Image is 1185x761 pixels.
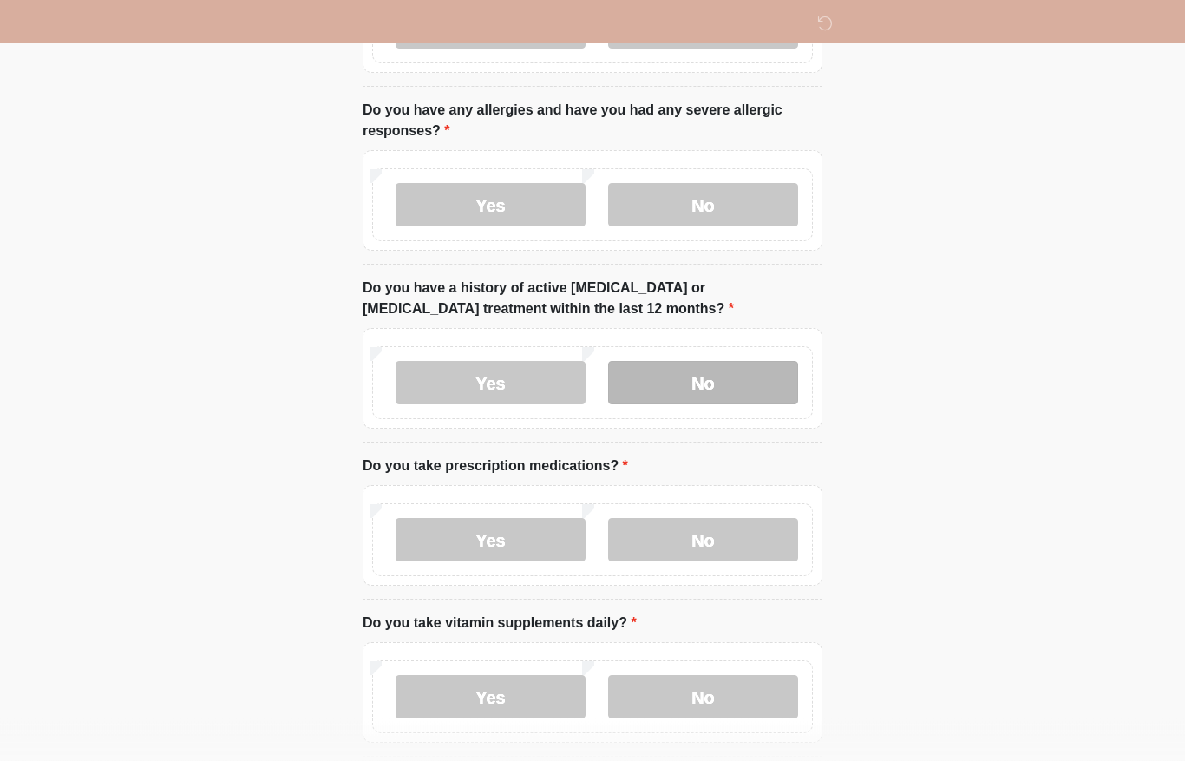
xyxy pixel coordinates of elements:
label: No [608,184,798,227]
label: Do you take prescription medications? [363,456,628,477]
label: Do you have a history of active [MEDICAL_DATA] or [MEDICAL_DATA] treatment within the last 12 mon... [363,279,822,320]
img: DM Wellness & Aesthetics Logo [345,13,368,35]
label: No [608,362,798,405]
label: No [608,676,798,719]
label: Do you take vitamin supplements daily? [363,613,637,634]
label: Yes [396,676,586,719]
label: Yes [396,184,586,227]
label: No [608,519,798,562]
label: Yes [396,519,586,562]
label: Yes [396,362,586,405]
label: Do you have any allergies and have you had any severe allergic responses? [363,101,822,142]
